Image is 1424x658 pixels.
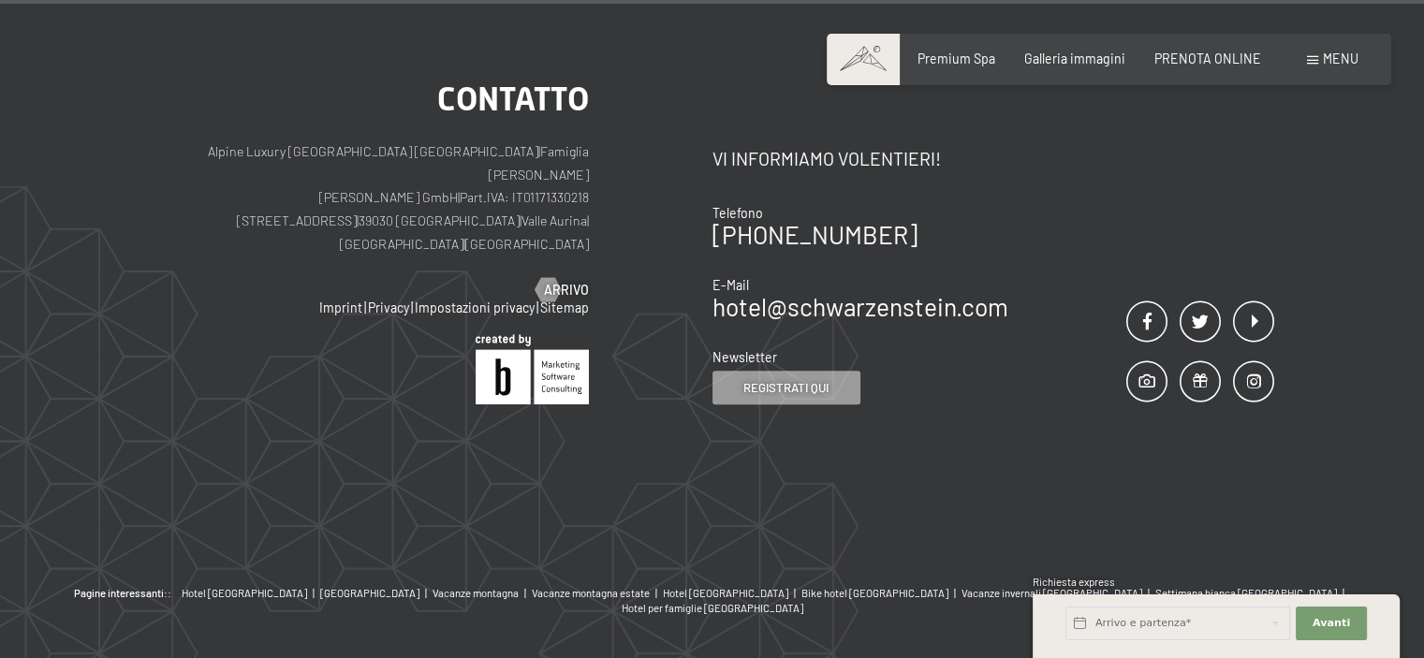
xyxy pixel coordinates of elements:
[368,300,409,315] a: Privacy
[532,586,663,601] a: Vacanze montagna estate |
[74,586,171,601] b: Pagine interessanti::
[1296,607,1367,640] button: Avanti
[663,586,801,601] a: Hotel [GEOGRAPHIC_DATA] |
[544,281,589,300] span: Arrivo
[463,236,465,252] span: |
[433,587,519,599] span: Vacanze montagna
[962,586,1155,601] a: Vacanze invernali [GEOGRAPHIC_DATA] |
[421,587,433,599] span: |
[319,300,362,315] a: Imprint
[712,292,1008,321] a: hotel@schwarzenstein.com
[458,189,460,205] span: |
[182,586,320,601] a: Hotel [GEOGRAPHIC_DATA] |
[320,586,433,601] a: [GEOGRAPHIC_DATA] |
[962,587,1142,599] span: Vacanze invernali [GEOGRAPHIC_DATA]
[531,373,672,392] span: Consenso marketing*
[622,602,803,614] span: Hotel per famiglie [GEOGRAPHIC_DATA]
[712,220,918,249] a: [PHONE_NUMBER]
[950,587,962,599] span: |
[712,277,749,293] span: E-Mail
[1024,51,1125,66] a: Galleria immagini
[521,587,532,599] span: |
[437,80,589,118] span: Contatto
[1313,616,1350,631] span: Avanti
[364,300,366,315] span: |
[918,51,995,66] a: Premium Spa
[320,587,419,599] span: [GEOGRAPHIC_DATA]
[622,601,803,616] a: Hotel per famiglie [GEOGRAPHIC_DATA]
[1031,618,1035,631] span: 1
[712,349,777,365] span: Newsletter
[538,143,540,159] span: |
[476,334,589,404] img: Brandnamic GmbH | Leading Hospitality Solutions
[433,586,532,601] a: Vacanze montagna |
[309,587,320,599] span: |
[712,148,941,169] span: Vi informiamo volentieri!
[652,587,663,599] span: |
[415,300,535,315] a: Impostazioni privacy
[182,587,307,599] span: Hotel [GEOGRAPHIC_DATA]
[150,140,589,256] p: Alpine Luxury [GEOGRAPHIC_DATA] [GEOGRAPHIC_DATA] Famiglia [PERSON_NAME] [PERSON_NAME] GmbH Part....
[1154,51,1261,66] a: PRENOTA ONLINE
[801,586,962,601] a: Bike hotel [GEOGRAPHIC_DATA] |
[712,205,763,221] span: Telefono
[587,212,589,228] span: |
[411,300,413,315] span: |
[1033,576,1115,588] span: Richiesta express
[540,300,589,315] a: Sitemap
[520,212,521,228] span: |
[790,587,801,599] span: |
[1323,51,1358,66] span: Menu
[743,379,829,396] span: Registrati qui
[663,587,788,599] span: Hotel [GEOGRAPHIC_DATA]
[357,212,359,228] span: |
[801,587,948,599] span: Bike hotel [GEOGRAPHIC_DATA]
[536,281,589,300] a: Arrivo
[532,587,650,599] span: Vacanze montagna estate
[536,300,538,315] span: |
